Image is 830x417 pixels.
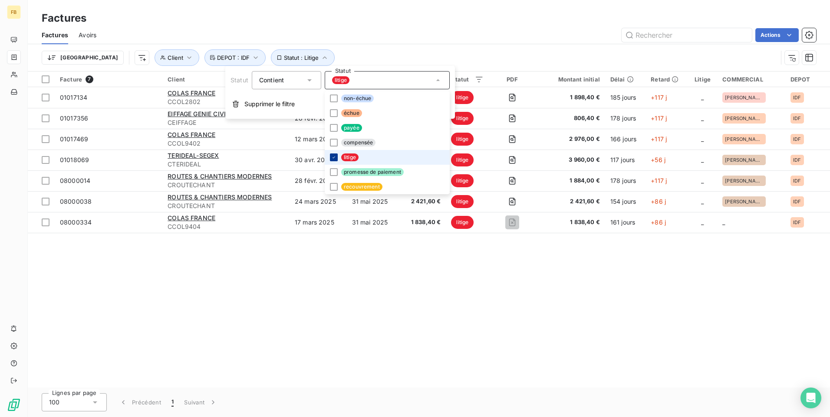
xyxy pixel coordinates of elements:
span: échue [341,109,362,117]
span: CEIFFAGE [168,118,284,127]
span: _ [701,114,704,122]
span: litige [341,153,359,161]
span: Contient [259,76,284,84]
span: Factures [42,31,68,39]
span: litige [451,216,474,229]
span: non-échue [341,94,374,102]
span: CROUTECHANT [168,181,284,189]
span: 01017134 [60,94,87,101]
div: Statut [451,76,484,83]
span: _ [722,218,725,226]
td: 117 jours [605,150,646,170]
span: 1 838,40 € [541,218,600,227]
button: Actions [755,28,799,42]
span: Client [168,54,183,61]
span: +117 j [651,177,667,184]
div: DEPOT [790,76,825,83]
span: 2 421,60 € [405,197,441,206]
span: 1 898,40 € [541,93,600,102]
td: 178 jours [605,108,646,129]
span: 1 838,40 € [405,218,441,227]
span: _ [701,156,704,163]
button: Client [155,49,199,66]
td: 31 mai 2025 [347,212,400,233]
span: payée [341,124,362,132]
button: DEPOT : IDF [204,49,266,66]
span: IDF [793,220,801,225]
span: litige [332,76,349,84]
span: compensée [341,139,375,147]
span: +86 j [651,198,666,205]
span: IDF [793,199,801,204]
span: Facture [60,76,82,83]
span: litige [451,174,474,187]
div: Litige [693,76,712,83]
div: FB [7,5,21,19]
span: +86 j [651,218,666,226]
span: litige [451,153,474,166]
span: [PERSON_NAME] [725,178,763,183]
span: Statut [231,76,248,84]
span: litige [451,112,474,125]
td: 161 jours [605,212,646,233]
span: CCOL9402 [168,139,284,148]
span: [PERSON_NAME] [725,199,763,204]
div: Retard [651,76,682,83]
span: IDF [793,95,801,100]
span: EIFFAGE GENIE CIVIL [168,110,229,117]
span: IDF [793,178,801,183]
span: 100 [49,398,59,407]
span: COLAS FRANCE [168,89,215,97]
button: Précédent [114,393,166,411]
span: [PERSON_NAME] [725,137,763,142]
span: 08000038 [60,198,92,205]
span: recouvrement [341,183,382,191]
td: 28 févr. 2025 [290,170,347,191]
span: _ [701,94,704,101]
div: Montant initial [541,76,600,83]
td: 17 mars 2025 [290,212,347,233]
td: 31 mai 2025 [347,191,400,212]
span: _ [701,198,704,205]
span: _ [701,218,704,226]
div: PDF [494,76,530,83]
button: Statut : Litige [271,49,335,66]
span: 2 976,00 € [541,135,600,143]
span: Supprimer le filtre [244,100,295,108]
span: IDF [793,157,801,163]
input: Rechercher [622,28,752,42]
span: litige [451,195,474,208]
span: ROUTES & CHANTIERS MODERNES [168,173,272,180]
span: _ [701,135,704,143]
span: CTERIDEAL [168,160,284,169]
span: TERIDEAL-SEGEX [168,152,219,159]
span: 7 [86,75,93,83]
div: Open Intercom Messenger [800,388,821,408]
td: 178 jours [605,170,646,191]
span: CCOL2802 [168,98,284,106]
button: [GEOGRAPHIC_DATA] [42,51,124,65]
div: COMMERCIAL [722,76,780,83]
span: 2 421,60 € [541,197,600,206]
span: IDF [793,137,801,142]
span: IDF [793,116,801,121]
span: +117 j [651,114,667,122]
span: 1 [171,398,174,407]
span: +117 j [651,135,667,143]
div: Client [168,76,284,83]
span: +117 j [651,94,667,101]
td: 154 jours [605,191,646,212]
span: DEPOT : IDF [217,54,250,61]
span: _ [701,177,704,184]
span: CCOL9404 [168,222,284,231]
span: Statut : Litige [284,54,319,61]
span: [PERSON_NAME] [725,116,763,121]
span: 01017469 [60,135,88,143]
span: litige [451,91,474,104]
span: +56 j [651,156,665,163]
span: [PERSON_NAME] [725,157,763,163]
td: 185 jours [605,87,646,108]
td: 12 mars 2025 [290,129,347,150]
span: ROUTES & CHANTIERS MODERNES [168,193,272,201]
span: 08000334 [60,218,92,226]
